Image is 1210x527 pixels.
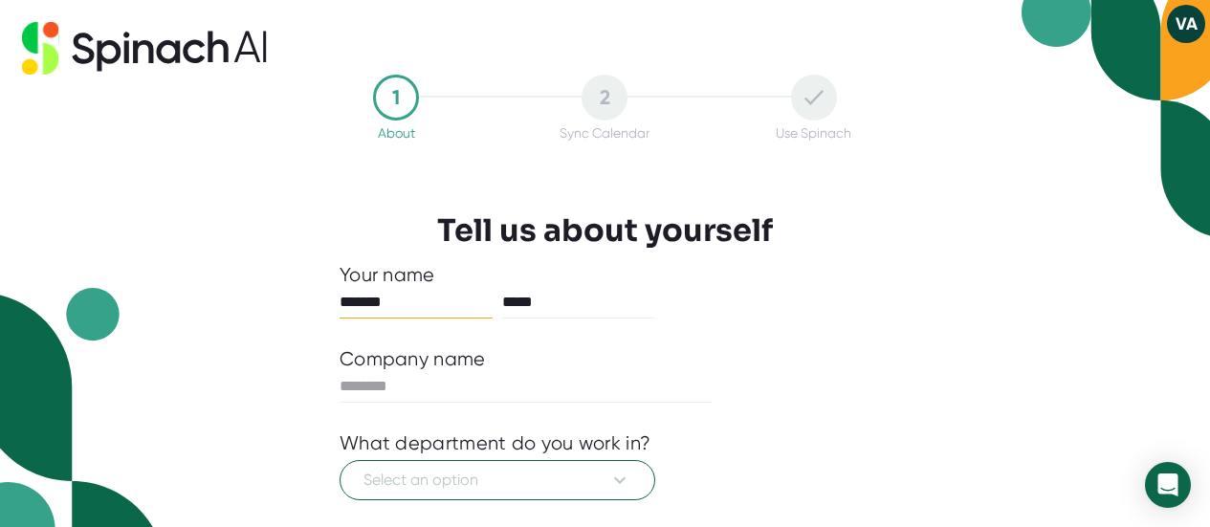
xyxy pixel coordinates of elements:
[363,469,631,492] span: Select an option
[373,75,419,121] div: 1
[340,431,650,455] div: What department do you work in?
[776,125,851,141] div: Use Spinach
[340,460,655,500] button: Select an option
[560,125,649,141] div: Sync Calendar
[340,263,870,287] div: Your name
[437,212,773,249] h3: Tell us about yourself
[378,125,415,141] div: About
[340,347,486,371] div: Company name
[1167,5,1205,43] button: VA
[1145,462,1191,508] div: Open Intercom Messenger
[582,75,627,121] div: 2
